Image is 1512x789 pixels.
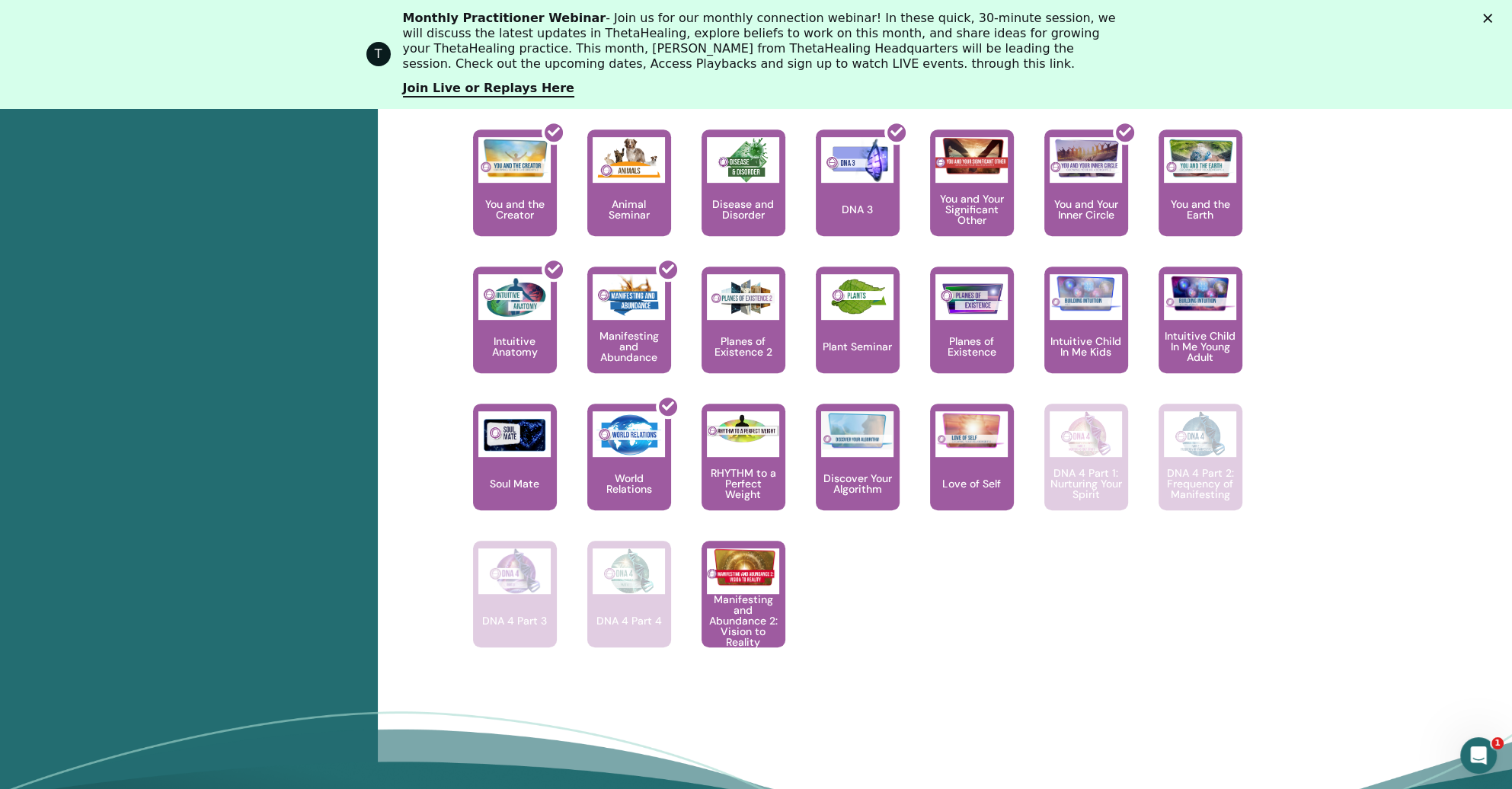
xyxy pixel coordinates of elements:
img: RHYTHM to a Perfect Weight [707,411,779,446]
img: You and Your Significant Other [935,137,1008,174]
img: Animal Seminar [593,137,665,183]
img: Love of Self [935,411,1008,449]
a: DNA 4 Part 2: Frequency of Manifesting DNA 4 Part 2: Frequency of Manifesting [1159,404,1242,541]
a: Intuitive Child In Me Kids Intuitive Child In Me Kids [1044,267,1128,404]
a: You and the Creator You and the Creator [473,129,557,267]
a: You and the Earth You and the Earth [1159,129,1242,267]
a: World Relations World Relations [587,404,671,541]
img: Intuitive Child In Me Young Adult [1164,274,1236,311]
p: You and the Earth [1159,199,1242,220]
img: Planes of Existence [935,274,1008,320]
img: You and Your Inner Circle [1050,137,1122,178]
a: Disease and Disorder Disease and Disorder [702,129,785,267]
p: Disease and Disorder [702,199,785,220]
b: Monthly Practitioner Webinar [403,11,606,25]
img: Plant Seminar [821,274,893,320]
p: Plant Seminar [817,341,898,352]
p: Manifesting and Abundance 2: Vision to Reality [702,594,785,647]
a: Animal Seminar Animal Seminar [587,129,671,267]
p: You and the Creator [473,199,557,220]
p: Planes of Existence 2 [702,336,785,357]
a: You and Your Inner Circle You and Your Inner Circle [1044,129,1128,267]
img: Discover Your Algorithm [821,411,893,449]
a: DNA 3 DNA 3 [816,129,900,267]
p: Intuitive Child In Me Kids [1044,336,1128,357]
img: DNA 3 [821,137,893,183]
p: RHYTHM to a Perfect Weight [702,468,785,500]
a: DNA 4 Part 4 DNA 4 Part 4 [587,541,671,678]
p: World Relations [587,473,671,494]
a: You and Your Significant Other You and Your Significant Other [930,129,1014,267]
a: DNA 4 Part 1: Nurturing Your Spirit DNA 4 Part 1: Nurturing Your Spirit [1044,404,1128,541]
img: World Relations [593,411,665,457]
img: You and the Creator [478,137,551,179]
a: RHYTHM to a Perfect Weight RHYTHM to a Perfect Weight [702,404,785,541]
p: Manifesting and Abundance [587,331,671,363]
p: DNA 4 Part 2: Frequency of Manifesting [1159,468,1242,500]
iframe: Intercom live chat [1460,737,1497,774]
a: DNA 4 Part 3 DNA 4 Part 3 [473,541,557,678]
p: You and Your Inner Circle [1044,199,1128,220]
a: Intuitive Anatomy Intuitive Anatomy [473,267,557,404]
img: Planes of Existence 2 [707,274,779,320]
img: DNA 4 Part 2: Frequency of Manifesting [1164,411,1236,457]
img: Manifesting and Abundance [593,274,665,320]
div: - Join us for our monthly connection webinar! In these quick, 30-minute session, we will discuss ... [403,11,1122,72]
a: Plant Seminar Plant Seminar [816,267,900,404]
div: Profile image for ThetaHealing [366,42,391,66]
p: DNA 4 Part 1: Nurturing Your Spirit [1044,468,1128,500]
div: Закрыть [1483,14,1498,23]
img: Manifesting and Abundance 2: Vision to Reality [707,548,779,586]
img: You and the Earth [1164,137,1236,178]
a: Discover Your Algorithm Discover Your Algorithm [816,404,900,541]
span: 1 [1491,737,1504,749]
a: Soul Mate Soul Mate [473,404,557,541]
p: Discover Your Algorithm [816,473,900,494]
a: Intuitive Child In Me Young Adult Intuitive Child In Me Young Adult [1159,267,1242,404]
a: Join Live or Replays Here [403,81,574,97]
img: Intuitive Child In Me Kids [1050,274,1122,311]
p: Love of Self [936,478,1007,489]
a: Love of Self Love of Self [930,404,1014,541]
img: Disease and Disorder [707,137,779,183]
a: Manifesting and Abundance 2: Vision to Reality Manifesting and Abundance 2: Vision to Reality [702,541,785,678]
img: Soul Mate [478,411,551,457]
p: DNA 4 Part 3 [476,615,553,626]
img: Intuitive Anatomy [478,274,551,320]
p: Intuitive Child In Me Young Adult [1159,331,1242,363]
p: Animal Seminar [587,199,671,220]
a: Manifesting and Abundance Manifesting and Abundance [587,267,671,404]
p: Intuitive Anatomy [473,336,557,357]
img: DNA 4 Part 4 [593,548,665,594]
img: DNA 4 Part 1: Nurturing Your Spirit [1050,411,1122,457]
a: Planes of Existence Planes of Existence [930,267,1014,404]
p: You and Your Significant Other [930,193,1014,225]
img: DNA 4 Part 3 [478,548,551,594]
p: Planes of Existence [930,336,1014,357]
p: Soul Mate [484,478,545,489]
a: Planes of Existence 2 Planes of Existence 2 [702,267,785,404]
p: DNA 4 Part 4 [590,615,668,626]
